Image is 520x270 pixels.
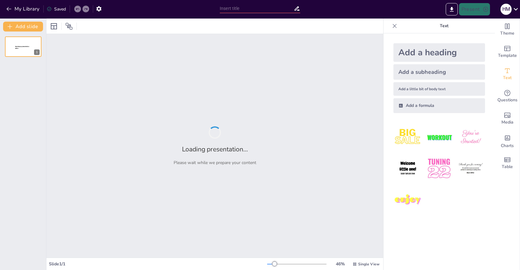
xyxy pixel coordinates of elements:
[49,261,267,267] div: Slide 1 / 1
[393,186,422,214] img: 7.jpeg
[501,142,514,149] span: Charts
[456,154,485,183] img: 6.jpeg
[34,49,40,55] div: 1
[65,23,73,30] span: Position
[495,63,520,85] div: Add text boxes
[174,160,256,166] p: Please wait while we prepare your content
[400,19,489,33] p: Text
[459,3,490,15] button: Present
[182,145,248,154] h2: Loading presentation...
[220,4,294,13] input: Insert title
[500,30,514,37] span: Theme
[502,163,513,170] span: Table
[495,85,520,108] div: Get real-time input from your audience
[495,152,520,174] div: Add a table
[495,19,520,41] div: Change the overall theme
[5,4,42,14] button: My Library
[393,154,422,183] img: 4.jpeg
[456,123,485,152] img: 3.jpeg
[393,123,422,152] img: 1.jpeg
[495,41,520,63] div: Add ready made slides
[495,130,520,152] div: Add charts and graphs
[498,52,517,59] span: Template
[425,123,453,152] img: 2.jpeg
[333,261,348,267] div: 46 %
[500,4,512,15] div: H M
[47,6,66,12] div: Saved
[501,119,513,126] span: Media
[393,82,485,96] div: Add a little bit of body text
[5,36,41,57] div: 1
[15,46,29,49] span: Sendsteps presentation editor
[358,262,379,267] span: Single View
[425,154,453,183] img: 5.jpeg
[497,97,518,103] span: Questions
[393,98,485,113] div: Add a formula
[3,22,43,32] button: Add slide
[446,3,458,15] button: Export to PowerPoint
[495,108,520,130] div: Add images, graphics, shapes or video
[49,21,59,31] div: Layout
[393,64,485,80] div: Add a subheading
[393,43,485,62] div: Add a heading
[503,74,512,81] span: Text
[500,3,512,15] button: H M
